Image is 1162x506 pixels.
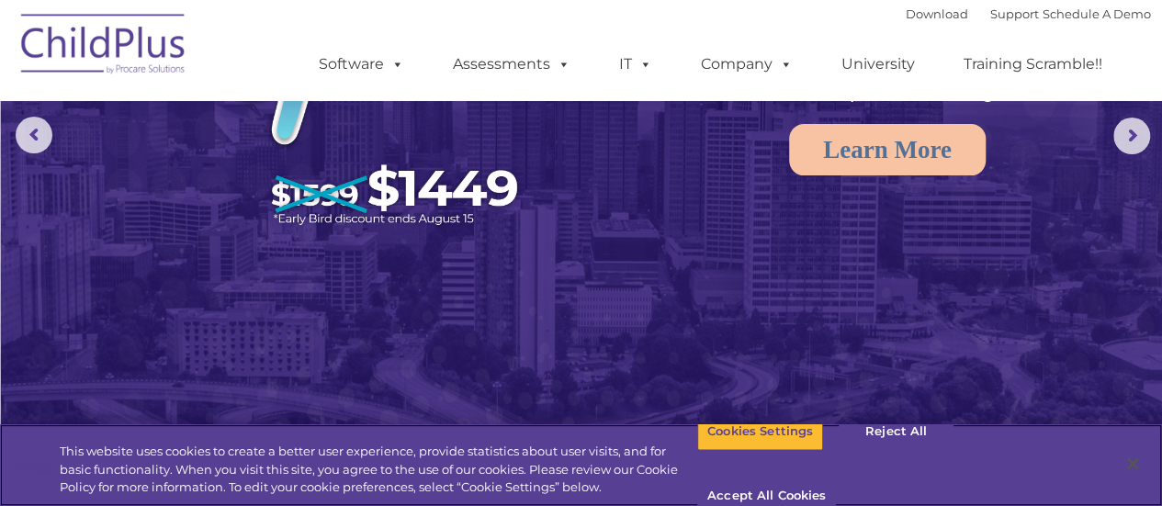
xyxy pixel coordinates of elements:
span: Phone number [255,197,333,210]
a: Company [683,46,811,83]
button: Reject All [839,412,953,451]
a: Support [990,6,1039,21]
button: Cookies Settings [697,412,823,451]
font: | [906,6,1151,21]
a: Training Scramble!! [945,46,1121,83]
div: This website uses cookies to create a better user experience, provide statistics about user visit... [60,443,697,497]
a: Software [300,46,423,83]
button: Close [1112,444,1153,484]
a: Learn More [789,124,986,175]
a: IT [601,46,671,83]
a: University [823,46,933,83]
span: Last name [255,121,311,135]
a: Schedule A Demo [1043,6,1151,21]
img: ChildPlus by Procare Solutions [12,1,196,93]
a: Assessments [434,46,589,83]
a: Download [906,6,968,21]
